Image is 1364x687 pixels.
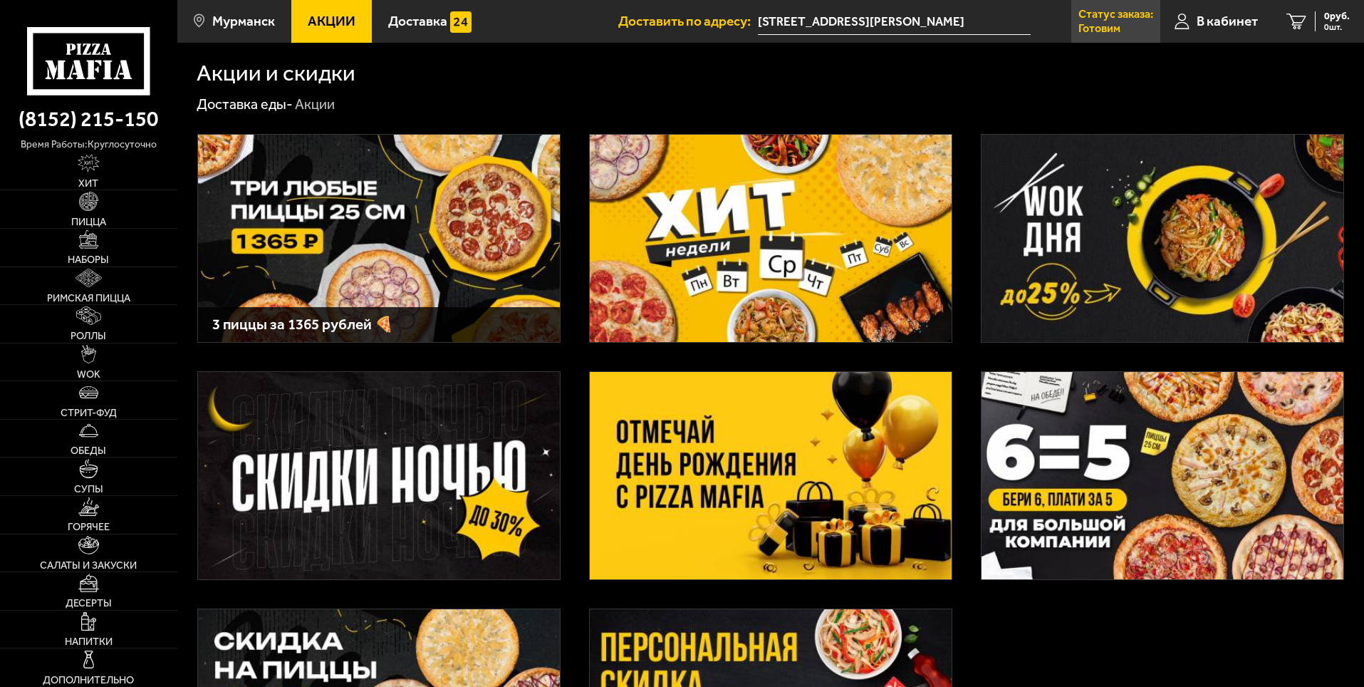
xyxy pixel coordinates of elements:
[77,369,100,379] span: WOK
[1324,23,1350,31] span: 0 шт.
[74,484,103,494] span: Супы
[78,178,98,188] span: Хит
[1078,23,1120,34] p: Готовим
[71,217,106,227] span: Пицца
[197,95,293,113] a: Доставка еды-
[295,95,335,114] div: Акции
[308,14,355,28] span: Акции
[71,445,106,455] span: Обеды
[212,317,546,332] h3: 3 пиццы за 1365 рублей 🍕
[68,522,110,532] span: Горячее
[758,9,1031,35] input: Ваш адрес доставки
[388,14,447,28] span: Доставка
[1197,14,1258,28] span: В кабинет
[66,598,112,608] span: Десерты
[618,14,758,28] span: Доставить по адресу:
[40,560,137,570] span: Салаты и закуски
[68,254,109,264] span: Наборы
[450,11,472,33] img: 15daf4d41897b9f0e9f617042186c801.svg
[47,293,130,303] span: Римская пицца
[212,14,275,28] span: Мурманск
[1324,11,1350,21] span: 0 руб.
[65,636,113,646] span: Напитки
[1078,9,1153,20] p: Статус заказа:
[61,408,117,418] span: Стрит-фуд
[43,675,134,685] span: Дополнительно
[197,134,561,343] a: 3 пиццы за 1365 рублей 🍕
[197,62,355,85] h1: Акции и скидки
[71,331,106,341] span: Роллы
